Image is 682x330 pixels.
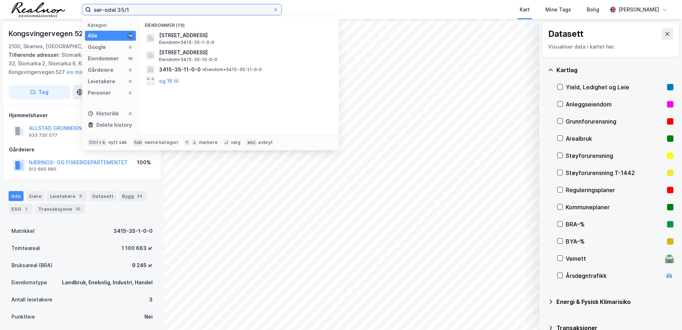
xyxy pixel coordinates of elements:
div: Tomteareal [11,244,40,252]
div: Punktleie [11,312,35,321]
div: Mine Tags [545,5,571,14]
div: Kommuneplaner [566,203,664,211]
div: 0 [127,44,133,50]
div: 1 100 683 ㎡ [122,244,153,252]
div: tab [133,139,143,146]
div: Leietakere [47,191,87,201]
div: Støyforurensning T-1442 [566,169,664,177]
div: Bruksareal (BRA) [11,261,52,270]
div: Eiendommer [88,54,119,63]
div: Kategori [88,22,136,28]
div: 2100, Skarnes, [GEOGRAPHIC_DATA] [9,42,98,51]
div: Landbruk, Enebolig, Industri, Handel [62,278,153,287]
div: Eiendommer (19) [139,17,339,30]
div: Ctrl + k [88,139,107,146]
div: 19 [127,33,133,39]
img: realnor-logo.934646d98de889bb5806.png [11,2,65,17]
div: Alle [88,31,97,40]
div: Støyforurensning [566,151,664,160]
div: Delete history [96,121,132,129]
div: 24 [136,192,144,200]
input: Søk på adresse, matrikkel, gårdeiere, leietakere eller personer [91,4,273,15]
div: 0 [127,90,133,96]
div: 0 [127,79,133,84]
div: Datasett [548,28,584,40]
div: markere [199,140,218,145]
div: BYA–% [566,237,664,246]
div: Arealbruk [566,134,664,143]
div: Eiendomstype [11,278,47,287]
div: 3415-35-1-0-0 [113,227,153,235]
div: Gårdeiere [9,145,155,154]
div: BRA–% [566,220,664,229]
div: Kongsvingervegen 525 [9,28,89,39]
div: 100% [137,158,151,167]
div: Kart [520,5,530,14]
div: 3 [149,295,153,304]
div: Leietakere [88,77,115,86]
div: Transaksjoner [35,204,85,214]
div: 25 [74,205,82,212]
div: 19 [127,56,133,61]
div: nytt søk [108,140,127,145]
span: Eiendom • 3415-35-1-0-0 [159,40,214,45]
div: neste kategori [145,140,178,145]
div: Antall leietakere [11,295,52,304]
div: 933 730 077 [29,132,57,138]
div: Årsdøgntrafikk [566,271,662,280]
div: Reguleringsplaner [566,186,664,194]
iframe: Chat Widget [646,296,682,330]
div: Hjemmelshaver [9,111,155,120]
span: • [202,67,204,72]
div: velg [231,140,240,145]
span: Eiendom • 3415-35-11-0-0 [202,67,262,72]
div: Veinett [566,254,662,263]
div: Personer [88,89,111,97]
div: Slomarka 4, Slomarka 25, Slomarka 33, Slomarka 2, Slomarka 6, Kongsvingervegen 529, Kongsvingerve... [9,51,150,76]
div: Info [9,191,24,201]
div: Datasett [90,191,116,201]
div: 0 [127,111,133,116]
div: Google [88,43,106,51]
div: Visualiser data i kartet her. [548,42,673,51]
button: Tag [9,85,70,99]
div: Bygg [119,191,147,201]
span: 3415-35-11-0-0 [159,65,201,74]
div: Historikk [88,109,119,118]
div: ESG [9,204,32,214]
div: Grunnforurensning [566,117,664,126]
div: Eiere [26,191,44,201]
span: [STREET_ADDRESS] [159,31,330,40]
div: Kartlag [556,66,673,74]
button: og 16 til [159,77,179,85]
div: Yield, Ledighet og Leie [566,83,664,91]
div: Kontrollprogram for chat [646,296,682,330]
div: 9 245 ㎡ [132,261,153,270]
div: 🛣️ [665,254,674,263]
span: [STREET_ADDRESS] [159,48,330,57]
div: 1 [22,205,30,212]
div: esc [246,139,257,146]
span: Tilhørende adresser: [9,52,61,58]
div: Nei [144,312,153,321]
div: Gårdeiere [88,66,113,74]
span: Eiendom • 3415-35-10-0-0 [159,57,217,62]
div: [PERSON_NAME] [619,5,659,14]
div: Energi & Fysisk Klimarisiko [556,297,673,306]
div: 3 [77,192,84,200]
div: 0 [127,67,133,73]
div: avbryt [258,140,273,145]
div: Anleggseiendom [566,100,664,109]
div: Bolig [587,5,599,14]
div: 912 660 680 [29,166,56,172]
div: Matrikkel [11,227,35,235]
